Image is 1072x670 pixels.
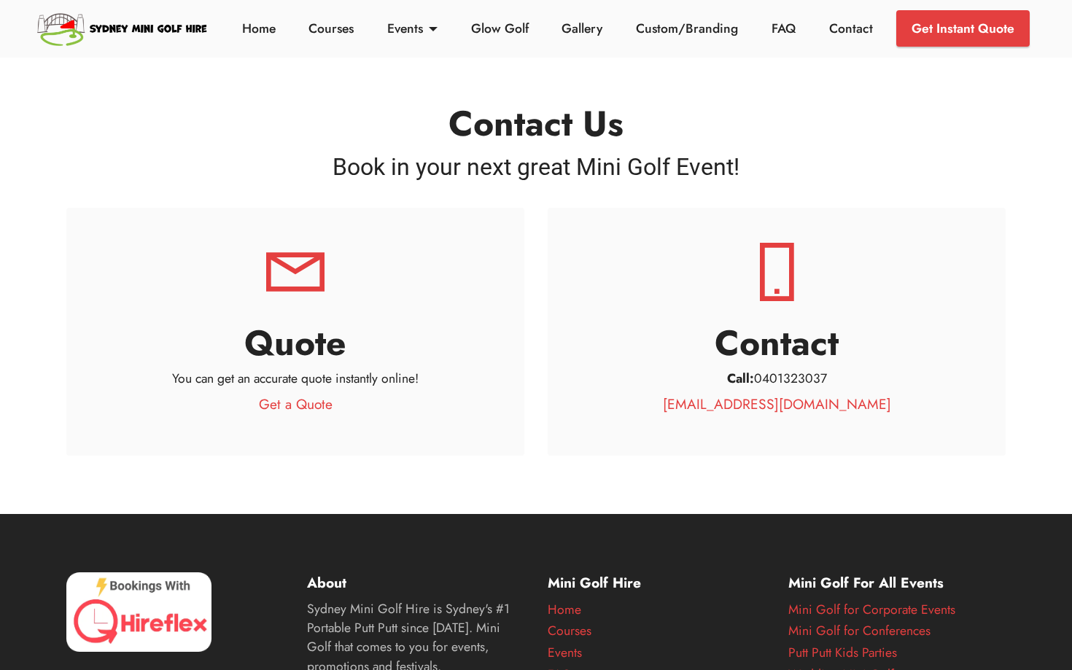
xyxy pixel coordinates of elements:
[66,149,1006,184] h4: Book in your next great Mini Golf Event!
[548,621,591,640] a: Courses
[467,19,532,38] a: Glow Golf
[548,572,641,593] strong: Mini Golf Hire
[825,19,877,38] a: Contact
[244,318,346,368] strong: Quote
[259,394,333,414] a: Get a Quote
[788,643,897,662] a: Putt Putt Kids Parties
[663,394,891,414] a: [EMAIL_ADDRESS][DOMAIN_NAME]
[715,318,839,368] strong: Contact
[384,19,442,38] a: Events
[35,7,211,50] img: Sydney Mini Golf Hire
[896,10,1030,47] a: Get Instant Quote
[238,19,279,38] a: Home
[548,600,581,619] a: Home
[548,643,582,662] a: Events
[632,19,742,38] a: Custom/Branding
[788,600,955,619] a: Mini Golf for Corporate Events
[307,572,346,593] strong: About
[727,369,754,388] strong: Call:
[66,572,211,652] img: HireFlex Booking System
[305,19,358,38] a: Courses
[448,98,624,149] strong: Contact Us
[558,19,607,38] a: Gallery
[583,369,971,388] p: 0401323037
[101,369,489,388] p: You can get an accurate quote instantly online!
[788,621,931,640] a: Mini Golf for Conferences
[768,19,800,38] a: FAQ
[788,572,944,593] strong: Mini Golf For All Events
